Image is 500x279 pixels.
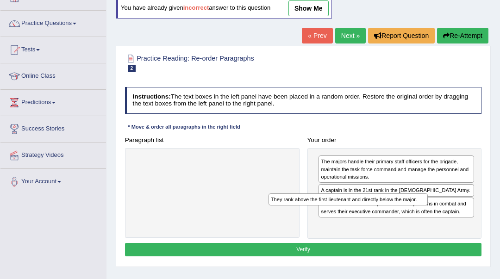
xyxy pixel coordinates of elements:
[125,53,346,72] h2: Practice Reading: Re-order Paragraphs
[0,116,106,139] a: Success Stories
[0,143,106,166] a: Strategy Videos
[335,28,366,43] a: Next »
[183,5,209,12] b: incorrect
[125,87,482,113] h4: The text boxes in the left panel have been placed in a random order. Restore the original order b...
[0,63,106,87] a: Online Class
[125,137,300,144] h4: Paragraph list
[0,169,106,192] a: Your Account
[128,65,136,72] span: 2
[132,93,170,100] b: Instructions:
[302,28,332,43] a: « Prev
[319,198,474,217] div: The first lieutenant is responsible for the platoons in combat and serves their executive command...
[319,155,474,183] div: The majors handle their primary staff officers for the brigade, maintain the task force command a...
[368,28,435,43] button: Report Question
[0,90,106,113] a: Predictions
[125,124,244,131] div: * Move & order all paragraphs in the right field
[437,28,488,43] button: Re-Attempt
[0,11,106,34] a: Practice Questions
[288,0,329,16] a: show me
[319,184,474,197] div: A captain is in the 21st rank in the [DEMOGRAPHIC_DATA] Army.
[307,137,482,144] h4: Your order
[269,193,428,205] div: They rank above the first lieutenant and directly below the major.
[125,243,482,256] button: Verify
[0,37,106,60] a: Tests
